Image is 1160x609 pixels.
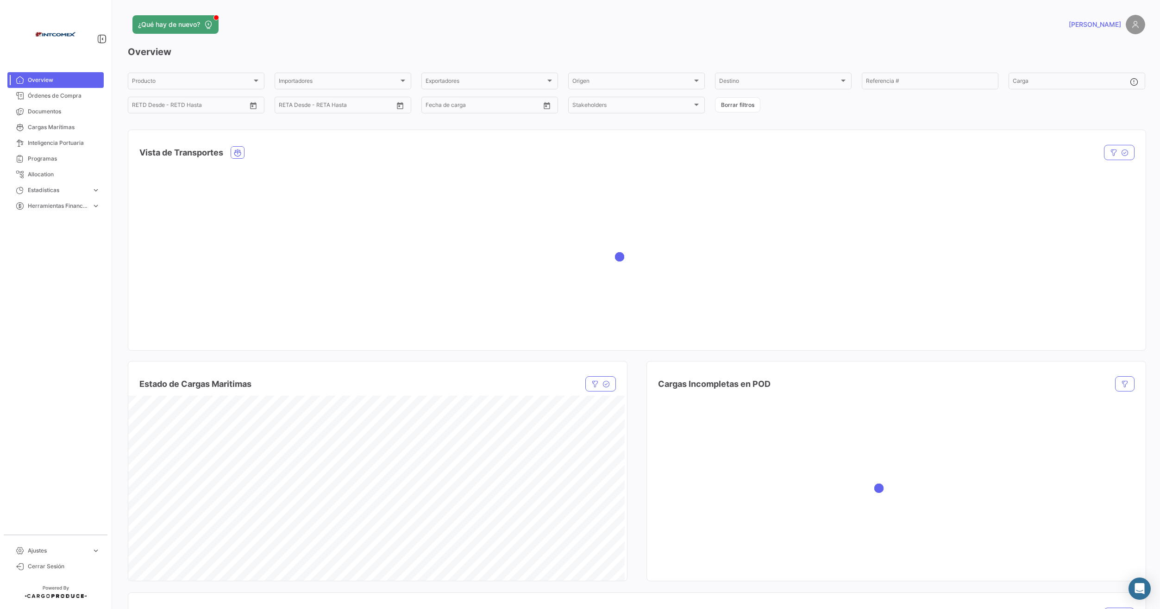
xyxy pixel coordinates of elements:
span: expand_more [92,186,100,194]
span: Stakeholders [572,103,692,110]
span: Ajustes [28,547,88,555]
input: Desde [279,103,280,110]
div: Abrir Intercom Messenger [1129,578,1151,600]
span: ¿Qué hay de nuevo? [138,20,200,29]
a: Documentos [7,104,104,119]
h4: Cargas Incompletas en POD [658,378,771,391]
span: Programas [28,155,100,163]
span: Allocation [28,170,100,179]
span: Exportadores [426,79,546,86]
input: Hasta [139,103,195,110]
h4: Estado de Cargas Maritimas [139,378,251,391]
span: Estadísticas [28,186,88,194]
img: intcomex.png [32,11,79,57]
a: Programas [7,151,104,167]
input: Hasta [286,103,342,110]
span: Overview [28,76,100,84]
span: Importadores [279,79,399,86]
span: Herramientas Financieras [28,202,88,210]
a: Overview [7,72,104,88]
span: Cerrar Sesión [28,562,100,571]
h3: Overview [128,45,1145,58]
button: Open calendar [540,99,554,112]
span: expand_more [92,547,100,555]
button: Open calendar [393,99,407,112]
input: Desde [132,103,133,110]
a: Inteligencia Portuaria [7,135,104,151]
a: Cargas Marítimas [7,119,104,135]
img: placeholder-user.png [1126,15,1145,34]
span: Producto [132,79,252,86]
a: Órdenes de Compra [7,88,104,104]
h4: Vista de Transportes [139,146,223,159]
button: Borrar filtros [715,97,760,112]
span: [PERSON_NAME] [1069,20,1121,29]
span: Destino [719,79,839,86]
button: ¿Qué hay de nuevo? [132,15,219,34]
span: Origen [572,79,692,86]
input: Desde [426,103,426,110]
button: Open calendar [246,99,260,112]
span: Órdenes de Compra [28,92,100,100]
span: Inteligencia Portuaria [28,139,100,147]
span: Documentos [28,107,100,116]
span: expand_more [92,202,100,210]
a: Allocation [7,167,104,182]
span: Cargas Marítimas [28,123,100,131]
button: Ocean [231,147,244,158]
input: Hasta [433,103,489,110]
